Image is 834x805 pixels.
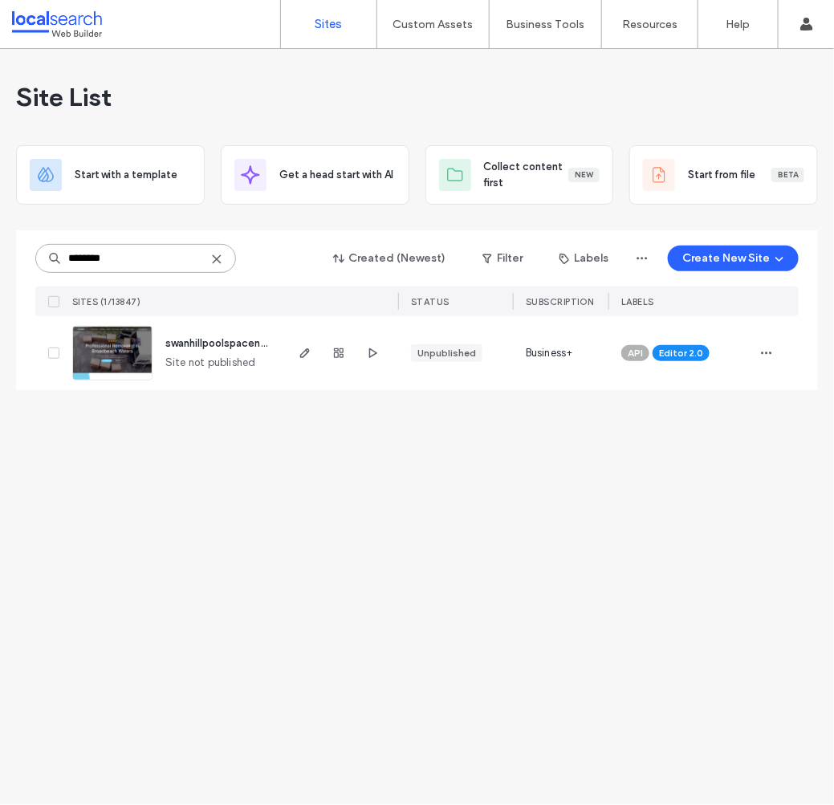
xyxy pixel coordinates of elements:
[466,246,539,271] button: Filter
[628,346,643,360] span: API
[72,296,141,307] span: SITES (1/13847)
[629,145,818,205] div: Start from fileBeta
[621,296,654,307] span: LABELS
[726,18,751,31] label: Help
[411,296,450,307] span: STATUS
[568,168,600,182] div: New
[393,18,474,31] label: Custom Assets
[165,337,275,349] a: swanhillpoolspacentre
[75,167,177,183] span: Start with a template
[417,346,476,360] div: Unpublished
[668,246,799,271] button: Create New Site
[659,346,703,360] span: Editor 2.0
[622,18,677,31] label: Resources
[16,145,205,205] div: Start with a template
[526,296,594,307] span: Subscription
[425,145,614,205] div: Collect content firstNew
[279,167,393,183] span: Get a head start with AI
[16,81,112,113] span: Site List
[688,167,755,183] span: Start from file
[771,168,804,182] div: Beta
[484,159,569,191] span: Collect content first
[37,11,70,26] span: Help
[221,145,409,205] div: Get a head start with AI
[315,17,343,31] label: Sites
[526,345,573,361] span: Business+
[545,246,623,271] button: Labels
[507,18,585,31] label: Business Tools
[319,246,460,271] button: Created (Newest)
[165,355,256,371] span: Site not published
